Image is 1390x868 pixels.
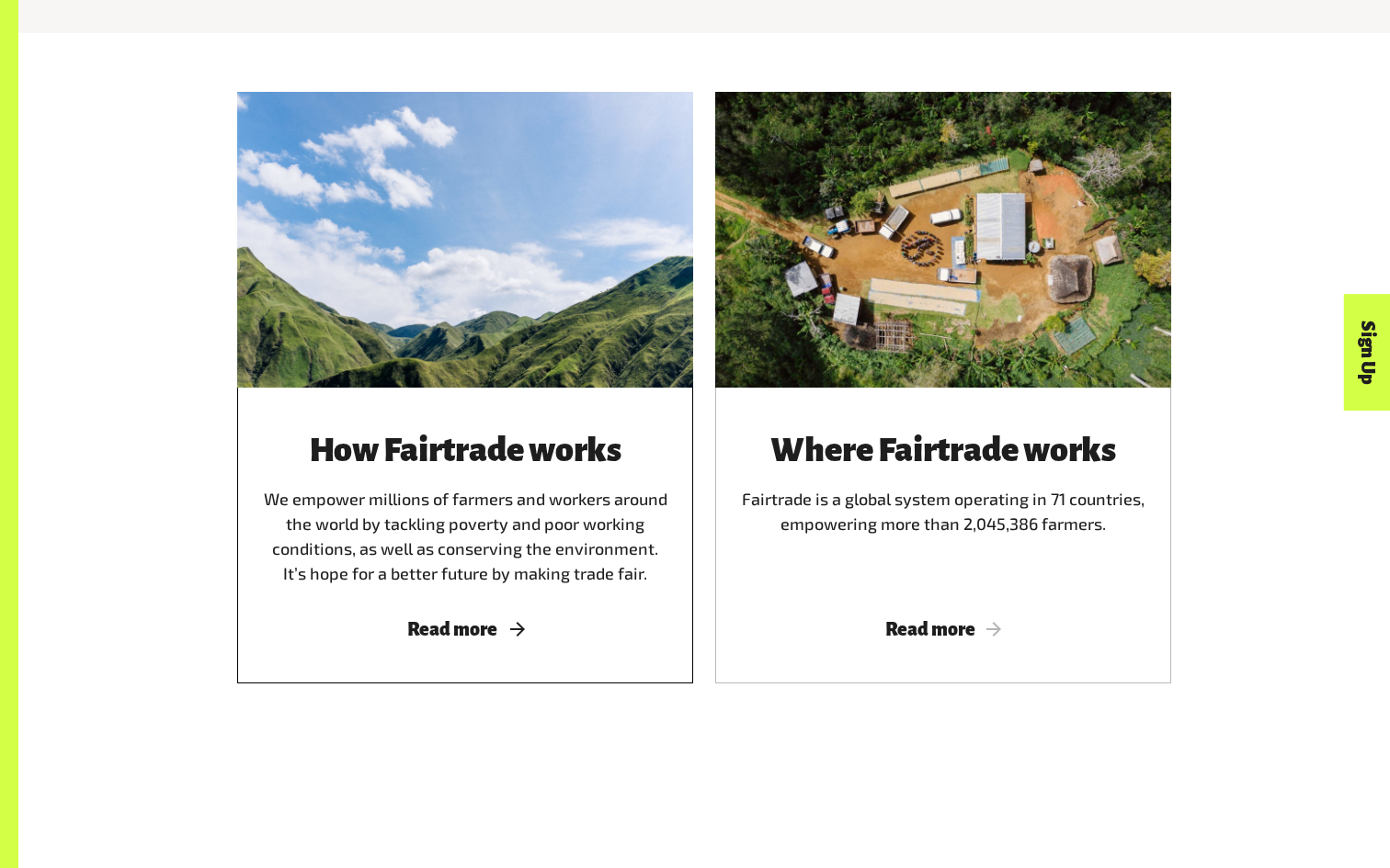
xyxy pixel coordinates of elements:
h3: Where Fairtrade works [737,432,1149,468]
div: We empower millions of farmers and workers around the world by tackling poverty and poor working ... [259,432,671,586]
span: Read more [259,619,671,639]
h3: How Fairtrade works [259,432,671,468]
a: How Fairtrade worksWe empower millions of farmers and workers around the world by tackling povert... [237,92,693,683]
a: Where Fairtrade worksFairtrade is a global system operating in 71 countries, empowering more than... [715,92,1171,683]
span: Read more [737,619,1149,639]
div: Fairtrade is a global system operating in 71 countries, empowering more than 2,045,386 farmers. [737,432,1149,586]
